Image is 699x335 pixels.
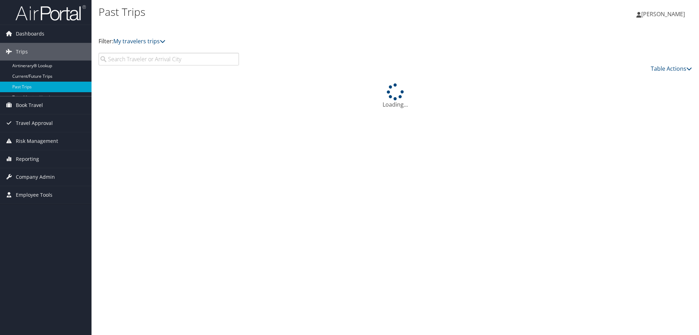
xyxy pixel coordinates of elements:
a: My travelers trips [113,37,165,45]
img: airportal-logo.png [15,5,86,21]
span: Reporting [16,150,39,168]
span: Book Travel [16,96,43,114]
span: Employee Tools [16,186,52,204]
span: Trips [16,43,28,61]
span: [PERSON_NAME] [641,10,685,18]
a: [PERSON_NAME] [636,4,692,25]
input: Search Traveler or Arrival City [99,53,239,65]
span: Travel Approval [16,114,53,132]
a: Table Actions [651,65,692,72]
span: Risk Management [16,132,58,150]
div: Loading... [99,83,692,109]
span: Dashboards [16,25,44,43]
h1: Past Trips [99,5,494,19]
span: Company Admin [16,168,55,186]
p: Filter: [99,37,494,46]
